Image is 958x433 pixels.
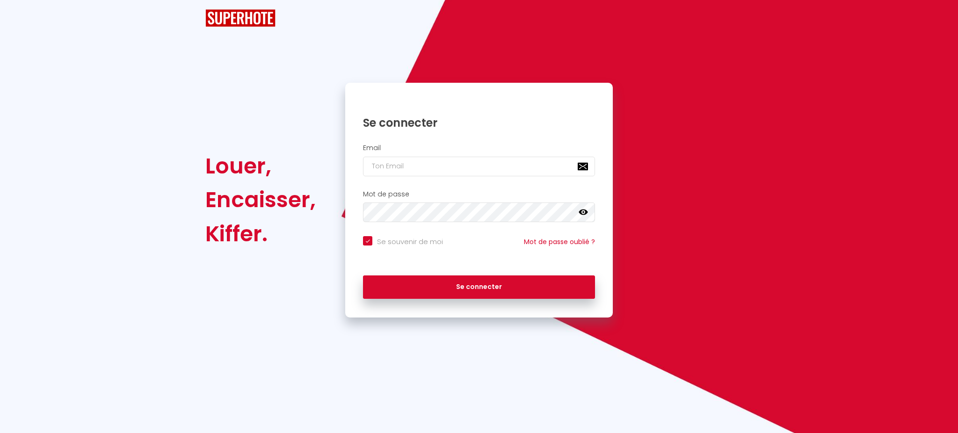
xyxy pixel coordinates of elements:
img: SuperHote logo [205,9,276,27]
h1: Se connecter [363,115,595,130]
h2: Email [363,144,595,152]
div: Encaisser, [205,183,316,216]
div: Louer, [205,149,316,183]
button: Se connecter [363,275,595,299]
a: Mot de passe oublié ? [524,237,595,246]
input: Ton Email [363,157,595,176]
div: Kiffer. [205,217,316,251]
h2: Mot de passe [363,190,595,198]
